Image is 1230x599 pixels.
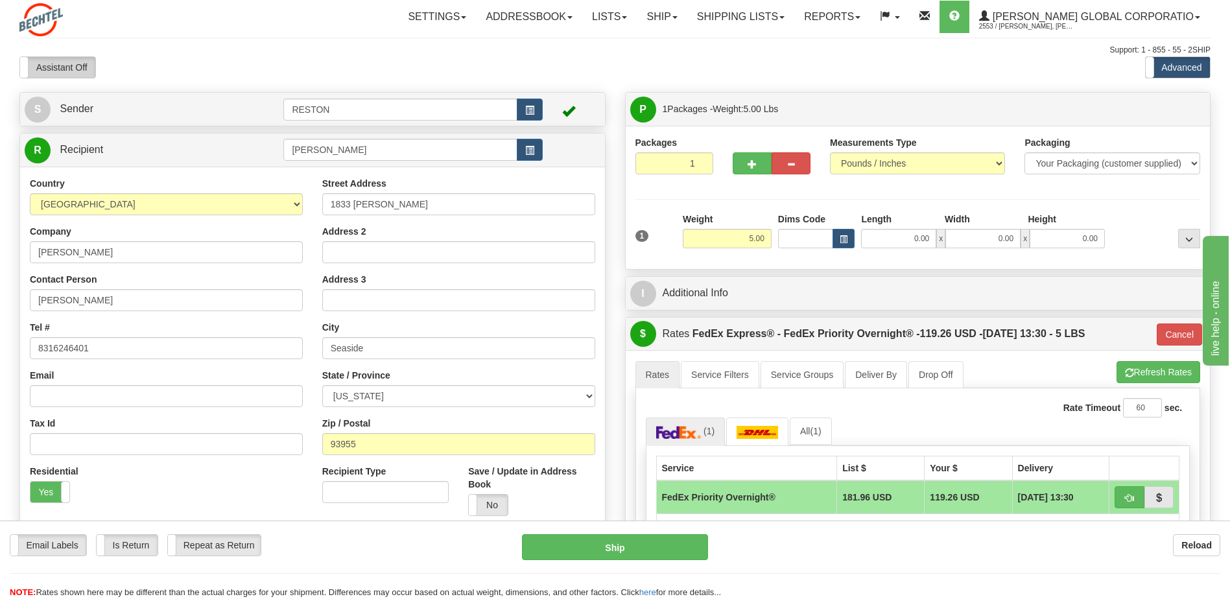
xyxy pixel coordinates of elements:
[1165,401,1182,414] label: sec.
[30,417,55,430] label: Tax Id
[522,534,707,560] button: Ship
[10,587,36,597] span: NOTE:
[10,535,86,556] label: Email Labels
[20,57,95,78] label: Assistant Off
[656,480,837,514] td: FedEx Priority Overnight®
[830,136,917,149] label: Measurements Type
[713,104,778,114] span: Weight:
[322,417,371,430] label: Zip / Postal
[322,369,390,382] label: State / Province
[60,103,93,114] span: Sender
[630,321,1148,347] a: $Rates FedEx Express® - FedEx Priority Overnight® -119.26 USD -[DATE] 13:30 - 5 LBS
[936,229,945,248] span: x
[737,426,778,439] img: DHL
[790,417,832,445] a: All
[30,482,69,502] label: Yes
[25,96,283,123] a: S Sender
[1018,491,1074,504] span: [DATE] 13:30
[637,1,687,33] a: Ship
[1117,361,1200,383] button: Refresh Rates
[630,97,656,123] span: P
[837,480,925,514] td: 181.96 USD
[979,20,1076,33] span: 2553 / [PERSON_NAME], [PERSON_NAME]
[837,456,925,480] th: List $
[663,96,779,122] span: Packages -
[30,369,54,382] label: Email
[168,535,261,556] label: Repeat as Return
[30,225,71,238] label: Company
[283,99,517,121] input: Sender Id
[60,144,103,155] span: Recipient
[30,177,65,190] label: Country
[1021,229,1030,248] span: x
[663,104,668,114] span: 1
[692,321,1085,347] label: FedEx Express® - FedEx Priority Overnight® - [DATE] 13:30 - 5 LBS
[1173,534,1220,556] button: Reload
[861,213,892,226] label: Length
[322,321,339,334] label: City
[630,96,1206,123] a: P 1Packages -Weight:5.00 Lbs
[398,1,476,33] a: Settings
[30,465,78,478] label: Residential
[845,361,907,388] a: Deliver By
[683,213,713,226] label: Weight
[810,426,821,436] span: (1)
[469,495,508,515] label: No
[630,321,656,347] span: $
[969,1,1210,33] a: [PERSON_NAME] Global Corporatio 2553 / [PERSON_NAME], [PERSON_NAME]
[1200,233,1229,366] iframe: chat widget
[635,361,680,388] a: Rates
[1157,323,1202,346] button: Cancel
[30,321,50,334] label: Tel #
[925,456,1012,480] th: Your $
[639,587,656,597] a: here
[97,535,158,556] label: Is Return
[656,426,702,439] img: FedEx Express®
[1063,401,1120,414] label: Rate Timeout
[920,328,983,339] span: 119.26 USD -
[25,97,51,123] span: S
[630,280,1206,307] a: IAdditional Info
[322,225,366,238] label: Address 2
[794,1,870,33] a: Reports
[1178,229,1200,248] div: ...
[635,136,678,149] label: Packages
[630,281,656,307] span: I
[681,361,759,388] a: Service Filters
[322,193,595,215] input: Enter a location
[1146,57,1210,78] label: Advanced
[1028,213,1056,226] label: Height
[322,273,366,286] label: Address 3
[19,45,1211,56] div: Support: 1 - 855 - 55 - 2SHIP
[764,104,779,114] span: Lbs
[19,3,63,36] img: logo2553.jpg
[30,273,97,286] label: Contact Person
[476,1,582,33] a: Addressbook
[1024,136,1070,149] label: Packaging
[10,8,120,23] div: live help - online
[1181,540,1212,550] b: Reload
[744,104,761,114] span: 5.00
[778,213,825,226] label: Dims Code
[283,139,517,161] input: Recipient Id
[25,137,255,163] a: R Recipient
[635,230,649,242] span: 1
[989,11,1194,22] span: [PERSON_NAME] Global Corporatio
[25,137,51,163] span: R
[908,361,964,388] a: Drop Off
[656,456,837,480] th: Service
[468,465,595,491] label: Save / Update in Address Book
[925,480,1012,514] td: 119.26 USD
[322,177,386,190] label: Street Address
[582,1,637,33] a: Lists
[761,361,844,388] a: Service Groups
[687,1,794,33] a: Shipping lists
[1012,456,1109,480] th: Delivery
[945,213,970,226] label: Width
[322,465,386,478] label: Recipient Type
[704,426,715,436] span: (1)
